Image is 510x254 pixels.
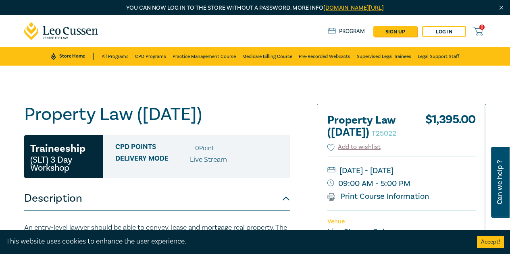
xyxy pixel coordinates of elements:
span: Delivery Mode [115,155,190,165]
a: Program [328,28,365,35]
a: Log in [422,26,466,37]
button: Description [24,186,290,211]
button: Accept cookies [477,236,504,248]
small: (SLT) 3 Day Workshop [30,156,97,172]
a: All Programs [102,47,129,66]
span: Can we help ? [496,152,504,213]
span: Live Stream [190,155,227,164]
small: T25022 [372,129,396,138]
a: Supervised Legal Trainees [357,47,411,66]
a: Print Course Information [327,191,429,202]
span: 0 [479,25,485,30]
p: You can now log in to the store without a password. More info [24,4,486,12]
a: Store Home [51,53,93,60]
p: Venue [327,218,476,225]
h1: Property Law ([DATE]) [24,104,290,125]
button: Add to wishlist [327,142,381,152]
div: This website uses cookies to enhance the user experience. [6,236,465,247]
a: [DOMAIN_NAME][URL] [323,4,384,12]
h3: Traineeship [30,141,85,156]
div: $ 1,395.00 [425,114,476,142]
a: sign up [373,26,417,37]
a: Legal Support Staff [418,47,459,66]
a: Medicare Billing Course [242,47,292,66]
img: Close [498,4,505,11]
li: 0 Point [195,143,214,153]
small: 09:00 AM - 5:00 PM [327,177,476,190]
h2: Property Law ([DATE]) [327,114,416,138]
a: Pre-Recorded Webcasts [299,47,350,66]
a: CPD Programs [135,47,166,66]
a: Practice Management Course [173,47,236,66]
a: Live Stream Only [327,227,389,237]
small: [DATE] - [DATE] [327,164,476,177]
span: CPD Points [115,143,190,153]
